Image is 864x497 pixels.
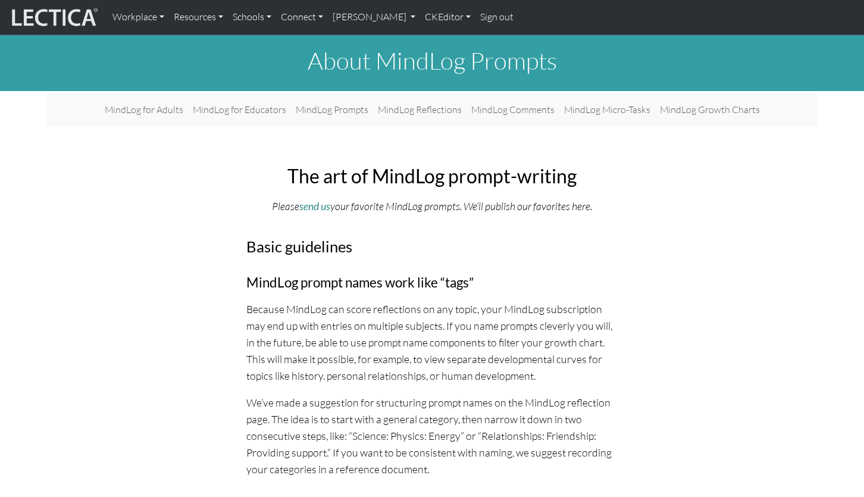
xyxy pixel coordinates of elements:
a: Sign out [475,5,518,30]
a: MindLog for Adults [100,98,188,122]
h2: The art of MindLog prompt-writing [246,165,618,187]
h3: Basic guidelines [246,237,618,256]
i: Please [272,199,299,212]
a: MindLog Micro-Tasks [559,98,655,122]
a: MindLog Growth Charts [655,98,765,122]
a: Workplace [108,5,169,30]
a: Resources [169,5,228,30]
a: [PERSON_NAME] [328,5,420,30]
p: We’ve made a suggestion for structuring prompt names on the MindLog reflection page. The idea is ... [246,394,618,478]
p: Because MindLog can score reflections on any topic, your MindLog subscription may end up with ent... [246,301,618,385]
img: lecticalive [9,6,98,29]
i: your favorite MindLog prompts. We’ll publish our favorites here. [330,199,592,212]
a: Connect [276,5,328,30]
a: send us [299,200,330,212]
a: MindLog Comments [467,98,559,122]
a: MindLog Prompts [291,98,373,122]
a: Schools [228,5,276,30]
h1: About MindLog Prompts [46,46,818,75]
a: MindLog for Educators [188,98,291,122]
a: CKEditor [420,5,475,30]
h4: MindLog prompt names work like “tags” [246,275,618,291]
a: MindLog Reflections [373,98,467,122]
